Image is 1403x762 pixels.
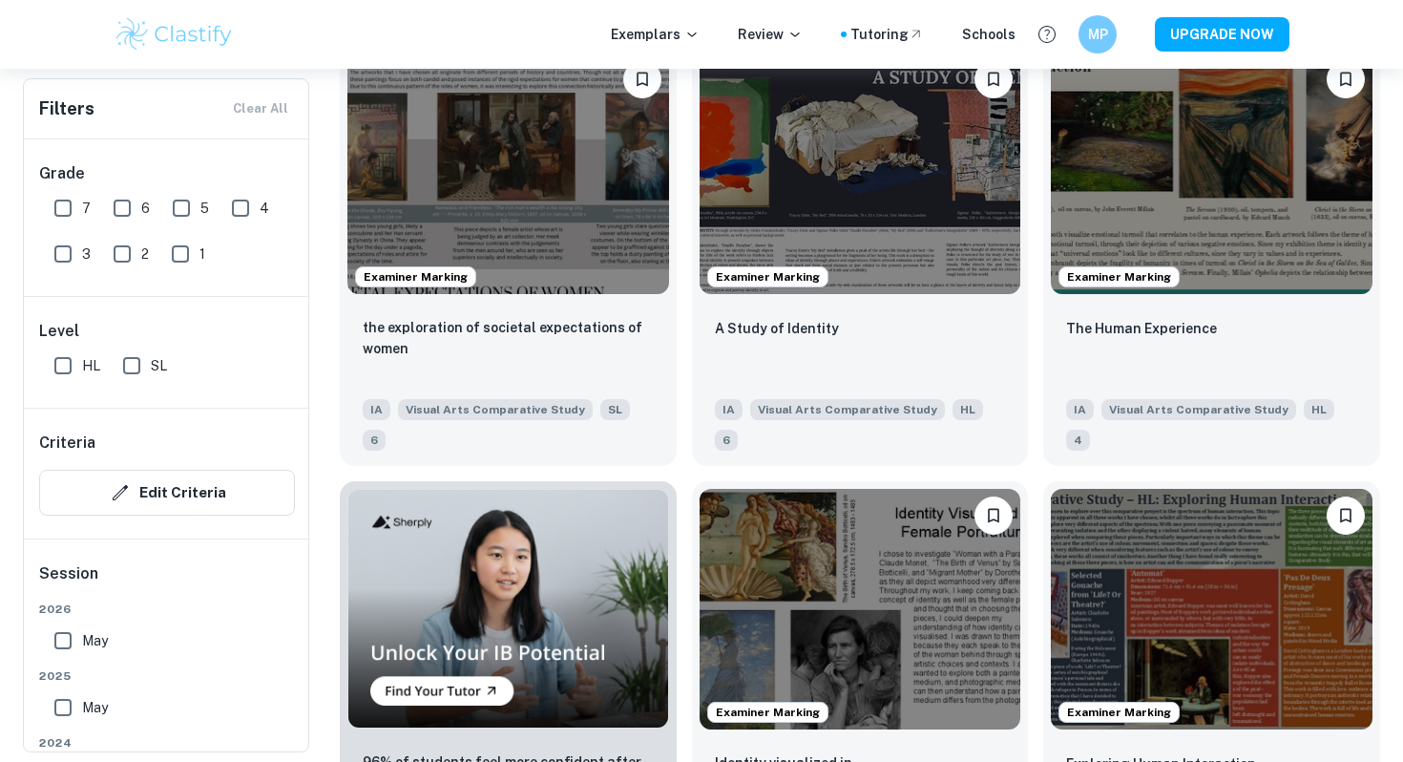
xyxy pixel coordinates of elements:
span: Visual Arts Comparative Study [750,399,945,420]
h6: Grade [39,162,295,185]
span: Examiner Marking [708,704,827,721]
button: Bookmark [974,60,1013,98]
a: Examiner MarkingBookmarkThe Human ExperienceIAVisual Arts Comparative StudyHL4 [1043,45,1380,465]
span: SL [151,355,167,376]
span: 1 [199,243,205,265]
a: Examiner MarkingBookmarkA Study of IdentityIAVisual Arts Comparative StudyHL6 [692,45,1029,465]
span: HL [82,355,100,376]
span: Visual Arts Comparative Study [398,399,593,420]
span: IA [1066,399,1094,420]
span: 7 [82,198,91,219]
span: 2 [141,243,149,265]
span: Examiner Marking [1059,704,1179,721]
img: Visual Arts Comparative Study IA example thumbnail: Exploring Human Interaction [1051,489,1372,730]
span: 6 [141,198,150,219]
button: UPGRADE NOW [1155,17,1289,52]
span: HL [953,399,983,420]
img: Clastify logo [114,15,235,53]
span: Examiner Marking [356,268,475,286]
span: 2025 [39,667,295,685]
span: IA [715,399,743,420]
span: Examiner Marking [708,268,827,286]
button: Bookmark [974,497,1013,535]
span: 2024 [39,734,295,751]
span: Visual Arts Comparative Study [1101,399,1296,420]
button: Help and Feedback [1031,18,1063,51]
button: Edit Criteria [39,470,295,516]
img: Visual Arts Comparative Study IA example thumbnail: A Study of Identity [700,53,1021,293]
h6: Filters [39,95,94,122]
a: Tutoring [850,24,924,45]
span: 3 [82,243,91,265]
span: 4 [1066,430,1090,451]
span: 2026 [39,601,295,618]
p: the exploration of societal expectations of women [363,317,654,359]
button: MP [1078,15,1117,53]
span: Examiner Marking [1059,268,1179,286]
h6: Criteria [39,432,95,455]
p: Review [738,24,803,45]
a: Examiner MarkingBookmarkthe exploration of societal expectations of womenIAVisual Arts Comparativ... [340,45,677,465]
button: Bookmark [1327,60,1365,98]
h6: Session [39,562,295,601]
span: 6 [715,430,738,451]
img: Thumbnail [347,489,669,729]
span: 5 [200,198,209,219]
img: Visual Arts Comparative Study IA example thumbnail: the exploration of societal expectations [347,53,669,293]
span: HL [1304,399,1334,420]
h6: MP [1087,24,1109,45]
button: Bookmark [1327,497,1365,535]
h6: Level [39,320,295,343]
a: Schools [962,24,1016,45]
span: May [82,630,108,651]
span: 4 [260,198,269,219]
p: Exemplars [611,24,700,45]
span: May [82,697,108,718]
span: SL [600,399,630,420]
img: Visual Arts Comparative Study IA example thumbnail: The Human Experience [1051,53,1372,293]
p: A Study of Identity [715,318,839,339]
span: 6 [363,430,386,451]
p: The Human Experience [1066,318,1217,339]
button: Bookmark [623,60,661,98]
img: Visual Arts Comparative Study IA example thumbnail: Identity visualized in female portraitur [700,489,1021,730]
span: IA [363,399,390,420]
